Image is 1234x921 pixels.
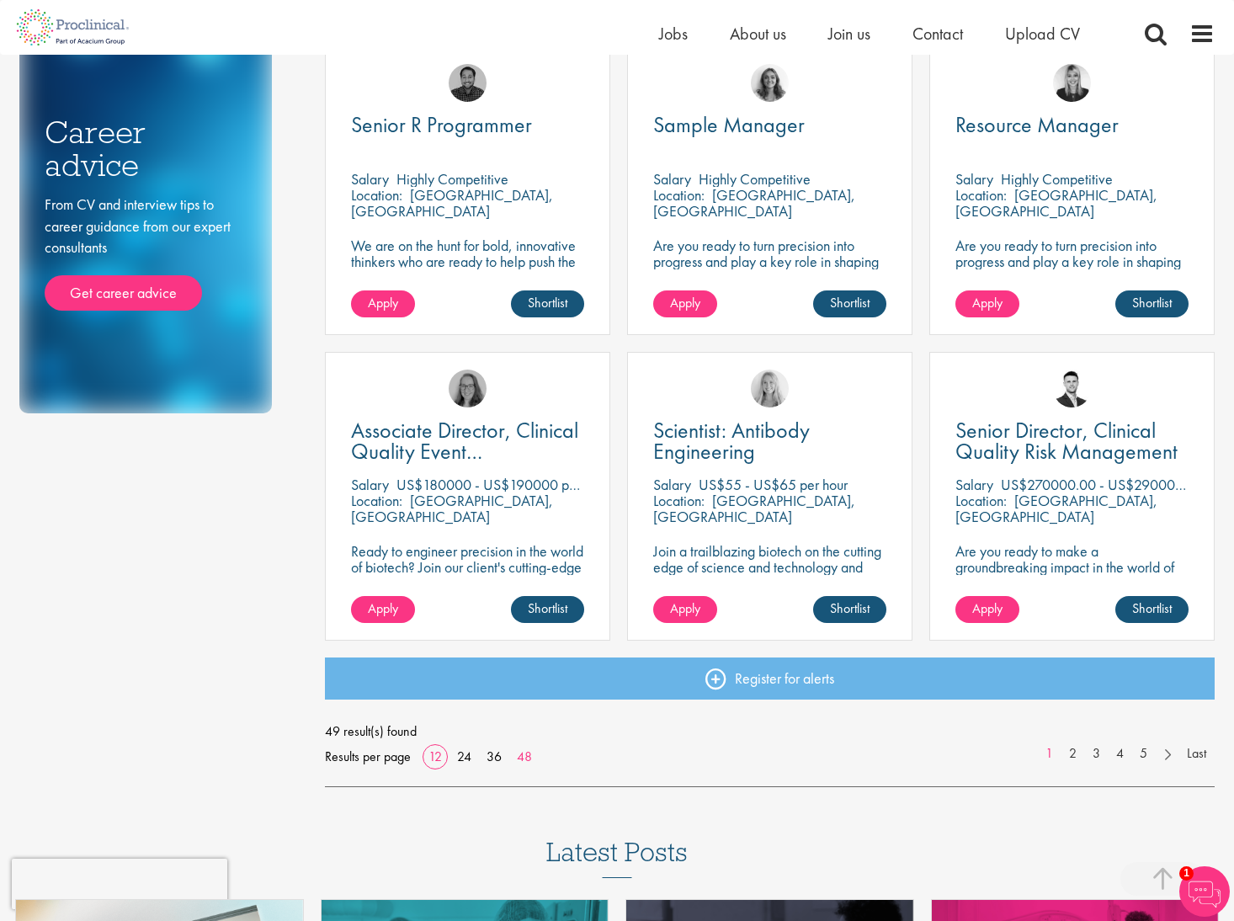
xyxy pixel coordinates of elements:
[1115,596,1189,623] a: Shortlist
[368,599,398,617] span: Apply
[670,294,700,311] span: Apply
[955,169,993,189] span: Salary
[396,169,508,189] p: Highly Competitive
[396,475,622,494] p: US$180000 - US$190000 per annum
[653,110,805,139] span: Sample Manager
[546,838,688,878] h3: Latest Posts
[653,491,855,526] p: [GEOGRAPHIC_DATA], [GEOGRAPHIC_DATA]
[1108,744,1132,764] a: 4
[659,23,688,45] a: Jobs
[699,169,811,189] p: Highly Competitive
[653,290,717,317] a: Apply
[1005,23,1080,45] a: Upload CV
[325,744,411,769] span: Results per page
[955,110,1119,139] span: Resource Manager
[511,290,584,317] a: Shortlist
[351,110,532,139] span: Senior R Programmer
[955,543,1189,623] p: Are you ready to make a groundbreaking impact in the world of biotechnology? Join a growing compa...
[351,420,584,462] a: Associate Director, Clinical Quality Event Management (GCP)
[1084,744,1109,764] a: 3
[813,596,886,623] a: Shortlist
[325,719,1215,744] span: 49 result(s) found
[653,416,810,466] span: Scientist: Antibody Engineering
[45,275,202,311] a: Get career advice
[1178,744,1215,764] a: Last
[351,185,402,205] span: Location:
[351,114,584,136] a: Senior R Programmer
[351,596,415,623] a: Apply
[449,64,487,102] img: Mike Raletz
[45,194,247,311] div: From CV and interview tips to career guidance from our expert consultants
[653,185,855,221] p: [GEOGRAPHIC_DATA], [GEOGRAPHIC_DATA]
[368,294,398,311] span: Apply
[1179,866,1230,917] img: Chatbot
[351,290,415,317] a: Apply
[449,370,487,407] img: Ingrid Aymes
[653,420,886,462] a: Scientist: Antibody Engineering
[511,748,538,765] a: 48
[1037,744,1061,764] a: 1
[955,420,1189,462] a: Senior Director, Clinical Quality Risk Management
[955,237,1189,285] p: Are you ready to turn precision into progress and play a key role in shaping the future of pharma...
[653,475,691,494] span: Salary
[813,290,886,317] a: Shortlist
[1115,290,1189,317] a: Shortlist
[670,599,700,617] span: Apply
[1053,64,1091,102] img: Janelle Jones
[972,294,1003,311] span: Apply
[1061,744,1085,764] a: 2
[1179,866,1194,881] span: 1
[751,64,789,102] img: Jackie Cerchio
[12,859,227,909] iframe: reCAPTCHA
[955,416,1178,466] span: Senior Director, Clinical Quality Risk Management
[351,475,389,494] span: Salary
[653,169,691,189] span: Salary
[511,596,584,623] a: Shortlist
[955,475,993,494] span: Salary
[955,185,1007,205] span: Location:
[955,185,1157,221] p: [GEOGRAPHIC_DATA], [GEOGRAPHIC_DATA]
[955,491,1007,510] span: Location:
[1053,370,1091,407] img: Joshua Godden
[325,657,1215,700] a: Register for alerts
[730,23,786,45] a: About us
[351,491,553,526] p: [GEOGRAPHIC_DATA], [GEOGRAPHIC_DATA]
[653,114,886,136] a: Sample Manager
[351,543,584,623] p: Ready to engineer precision in the world of biotech? Join our client's cutting-edge team and play...
[351,237,584,301] p: We are on the hunt for bold, innovative thinkers who are ready to help push the boundaries of sci...
[955,114,1189,136] a: Resource Manager
[955,596,1019,623] a: Apply
[653,185,705,205] span: Location:
[653,596,717,623] a: Apply
[653,237,886,285] p: Are you ready to turn precision into progress and play a key role in shaping the future of pharma...
[751,370,789,407] img: Shannon Briggs
[351,491,402,510] span: Location:
[351,416,578,487] span: Associate Director, Clinical Quality Event Management (GCP)
[423,748,448,765] a: 12
[653,491,705,510] span: Location:
[351,185,553,221] p: [GEOGRAPHIC_DATA], [GEOGRAPHIC_DATA]
[1131,744,1156,764] a: 5
[912,23,963,45] a: Contact
[955,491,1157,526] p: [GEOGRAPHIC_DATA], [GEOGRAPHIC_DATA]
[828,23,870,45] a: Join us
[972,599,1003,617] span: Apply
[451,748,477,765] a: 24
[45,116,247,181] h3: Career advice
[351,169,389,189] span: Salary
[955,290,1019,317] a: Apply
[653,543,886,607] p: Join a trailblazing biotech on the cutting edge of science and technology and make a change in th...
[699,475,848,494] p: US$55 - US$65 per hour
[1001,169,1113,189] p: Highly Competitive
